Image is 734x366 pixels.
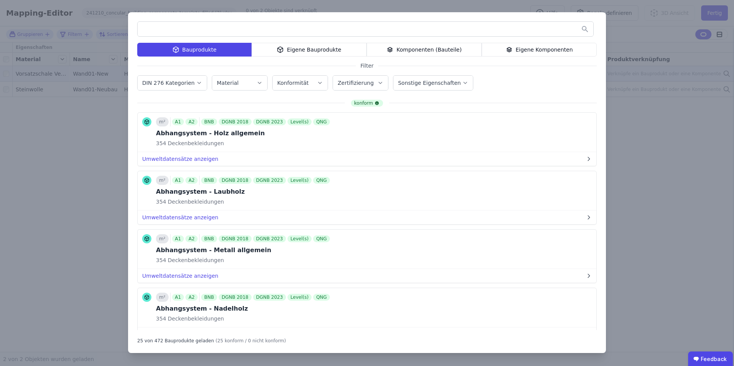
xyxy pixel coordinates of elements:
[201,294,217,301] div: BNB
[172,177,184,184] div: A1
[166,315,224,322] span: Deckenbekleidungen
[212,76,267,90] button: Material
[287,118,312,125] div: Level(s)
[142,80,196,86] label: DIN 276 Kategorien
[367,43,482,57] div: Komponenten (Bauteile)
[253,177,286,184] div: DGNB 2023
[156,304,331,313] div: Abhangsystem - Nadelholz
[166,198,224,206] span: Deckenbekleidungen
[201,118,217,125] div: BNB
[185,235,198,242] div: A2
[253,235,286,242] div: DGNB 2023
[156,176,169,185] div: m²
[277,80,310,86] label: Konformität
[338,80,375,86] label: Zertifizierung
[156,198,166,206] span: 354
[166,256,224,264] span: Deckenbekleidungen
[253,294,286,301] div: DGNB 2023
[156,293,169,302] div: m²
[216,335,286,344] div: (25 konform / 0 nicht konform)
[156,246,331,255] div: Abhangsystem - Metall allgemein
[138,269,596,283] button: Umweltdatensätze anzeigen
[156,187,331,196] div: Abhangsystem - Laubholz
[253,118,286,125] div: DGNB 2023
[138,211,596,224] button: Umweltdatensätze anzeigen
[156,256,166,264] span: 354
[273,76,328,90] button: Konformität
[172,235,184,242] div: A1
[201,177,217,184] div: BNB
[156,117,169,126] div: m²
[137,335,214,344] div: 25 von 472 Bauprodukte geladen
[138,152,596,166] button: Umweltdatensätze anzeigen
[138,327,596,341] button: Umweltdatensätze anzeigen
[172,118,184,125] div: A1
[201,235,217,242] div: BNB
[219,235,252,242] div: DGNB 2018
[252,43,367,57] div: Eigene Bauprodukte
[219,177,252,184] div: DGNB 2018
[313,118,330,125] div: QNG
[156,139,166,147] span: 354
[138,76,207,90] button: DIN 276 Kategorien
[313,177,330,184] div: QNG
[482,43,597,57] div: Eigene Komponenten
[185,118,198,125] div: A2
[156,129,331,138] div: Abhangsystem - Holz allgemein
[185,177,198,184] div: A2
[166,139,224,147] span: Deckenbekleidungen
[393,76,473,90] button: Sonstige Eigenschaften
[156,315,166,322] span: 354
[219,118,252,125] div: DGNB 2018
[398,80,462,86] label: Sonstige Eigenschaften
[156,234,169,243] div: m²
[219,294,252,301] div: DGNB 2018
[313,294,330,301] div: QNG
[185,294,198,301] div: A2
[172,294,184,301] div: A1
[217,80,240,86] label: Material
[137,43,252,57] div: Bauprodukte
[313,235,330,242] div: QNG
[351,100,383,107] div: konform
[287,294,312,301] div: Level(s)
[356,62,378,70] span: Filter
[287,235,312,242] div: Level(s)
[287,177,312,184] div: Level(s)
[333,76,388,90] button: Zertifizierung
